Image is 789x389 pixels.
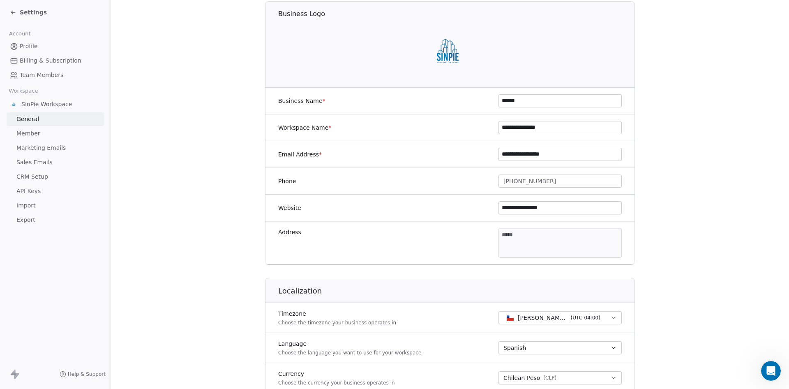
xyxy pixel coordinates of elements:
[278,286,635,296] h1: Localization
[278,177,296,185] label: Phone
[571,314,600,321] span: ( UTC-04:00 )
[16,129,40,138] span: Member
[17,104,137,112] div: Send us a message
[141,13,156,28] div: Close
[278,9,635,19] h1: Business Logo
[7,170,104,184] a: CRM Setup
[60,371,106,377] a: Help & Support
[5,85,42,97] span: Workspace
[20,56,81,65] span: Billing & Subscription
[278,123,331,132] label: Workspace Name
[498,175,622,188] button: [PHONE_NUMBER]
[16,144,66,152] span: Marketing Emails
[7,184,104,198] a: API Keys
[10,100,18,108] img: SinPie-PNG-Logotipo.png
[278,97,325,105] label: Business Name
[518,314,568,322] span: [PERSON_NAME] - CLT
[10,8,47,16] a: Settings
[16,172,48,181] span: CRM Setup
[543,375,556,381] span: ( CLP )
[32,13,48,30] img: Profile image for Siddarth
[278,150,322,158] label: Email Address
[278,310,396,318] label: Timezone
[503,177,556,186] span: [PHONE_NUMBER]
[130,277,143,283] span: Help
[498,311,622,324] button: [PERSON_NAME] - CLT(UTC-04:00)
[278,370,395,378] label: Currency
[20,71,63,79] span: Team Members
[16,158,53,167] span: Sales Emails
[16,115,39,123] span: General
[110,257,164,290] button: Help
[498,371,622,384] button: Chilean Peso(CLP)
[18,277,37,283] span: Home
[16,13,33,30] img: Profile image for Mrinal
[20,8,47,16] span: Settings
[7,156,104,169] a: Sales Emails
[503,374,540,382] span: Chilean Peso
[424,23,477,76] img: SinPie-PNG-Logotipo.png
[16,201,35,210] span: Import
[16,58,148,72] p: Hi [PERSON_NAME]
[7,213,104,227] a: Export
[278,204,301,212] label: Website
[68,371,106,377] span: Help & Support
[7,199,104,212] a: Import
[55,257,109,290] button: Messages
[278,319,396,326] p: Choose the timezone your business operates in
[7,112,104,126] a: General
[7,141,104,155] a: Marketing Emails
[5,28,34,40] span: Account
[16,72,148,86] p: How can we help?
[20,42,38,51] span: Profile
[503,344,526,352] span: Spanish
[8,97,156,119] div: Send us a message
[48,13,64,30] img: Profile image for Harinder
[278,228,301,236] label: Address
[278,349,421,356] p: Choose the language you want to use for your workspace
[761,361,781,381] iframe: Intercom live chat
[7,68,104,82] a: Team Members
[278,340,421,348] label: Language
[21,100,72,108] span: SinPie Workspace
[16,187,41,196] span: API Keys
[68,277,97,283] span: Messages
[278,380,395,386] p: Choose the currency your business operates in
[7,54,104,68] a: Billing & Subscription
[7,127,104,140] a: Member
[7,40,104,53] a: Profile
[16,216,35,224] span: Export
